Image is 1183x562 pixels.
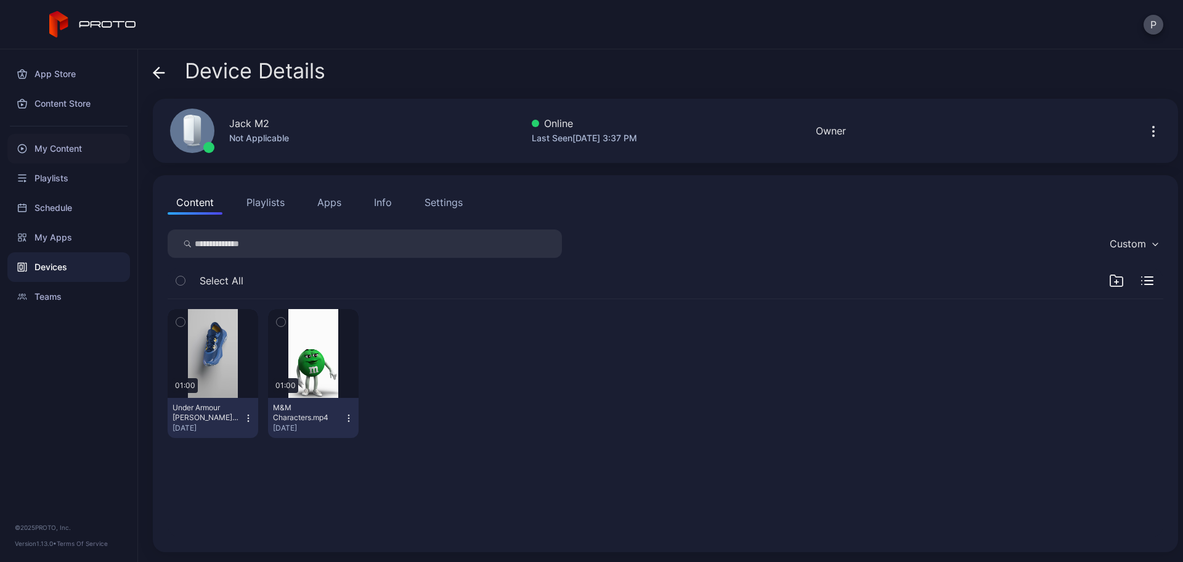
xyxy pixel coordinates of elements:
div: Last Seen [DATE] 3:37 PM [532,131,637,146]
div: Not Applicable [229,131,289,146]
div: © 2025 PROTO, Inc. [15,523,123,532]
button: Custom [1104,229,1163,258]
button: M&M Characters.mp4[DATE] [268,398,359,438]
a: Playlists [7,163,130,193]
button: Apps [309,190,350,215]
div: [DATE] [273,423,344,433]
button: P [1144,15,1163,35]
div: Settings [425,195,463,210]
a: App Store [7,59,130,89]
div: Jack M2 [229,116,269,131]
button: Under Armour [PERSON_NAME] Splash Basketball Shoe[DATE] [168,398,258,438]
div: Under Armour Curry Splash Basketball Shoe [173,403,240,423]
a: Content Store [7,89,130,118]
span: Select All [200,273,243,288]
a: Devices [7,252,130,282]
a: Schedule [7,193,130,223]
a: Terms Of Service [57,540,108,547]
a: My Apps [7,223,130,252]
button: Content [168,190,222,215]
a: My Content [7,134,130,163]
span: Device Details [185,59,325,83]
span: Version 1.13.0 • [15,540,57,547]
button: Info [365,190,400,215]
div: [DATE] [173,423,243,433]
a: Teams [7,282,130,312]
div: Owner [816,123,846,138]
div: M&M Characters.mp4 [273,403,341,423]
button: Settings [416,190,471,215]
div: Custom [1110,238,1146,250]
div: Info [374,195,392,210]
div: Online [532,116,637,131]
button: Playlists [238,190,293,215]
